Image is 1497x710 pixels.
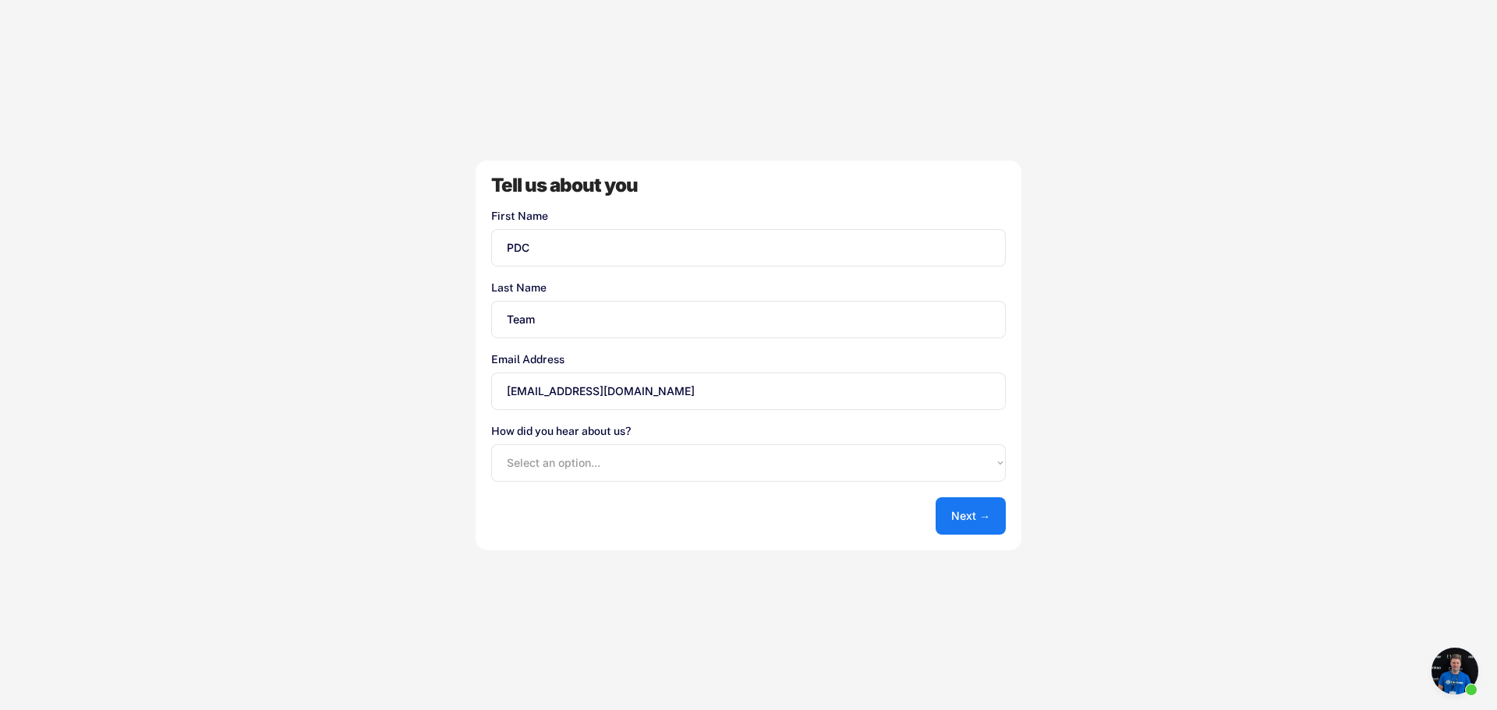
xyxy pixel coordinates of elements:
[1432,648,1478,694] a: Open chat
[491,354,1006,365] div: Email Address
[936,497,1006,535] button: Next →
[491,210,1006,221] div: First Name
[491,426,1006,436] div: How did you hear about us?
[491,282,1006,293] div: Last Name
[491,176,1006,195] div: Tell us about you
[491,373,1006,410] input: Your email address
